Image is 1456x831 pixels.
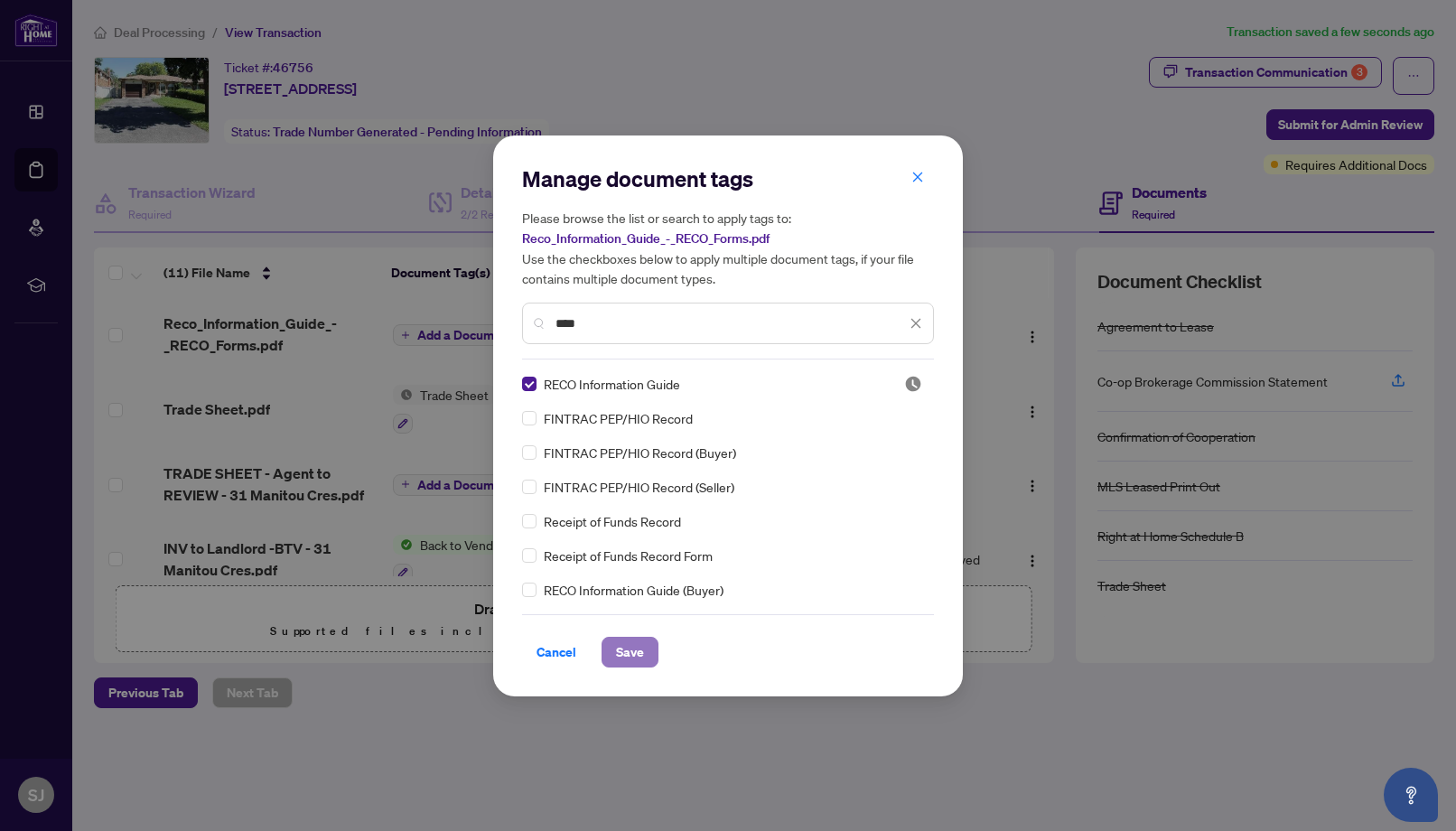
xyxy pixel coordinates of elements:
[616,638,644,667] span: Save
[602,637,658,668] button: Save
[904,375,922,393] img: status
[544,580,723,600] span: RECO Information Guide (Buyer)
[544,546,713,565] span: Receipt of Funds Record Form
[544,511,681,531] span: Receipt of Funds Record
[522,637,591,668] button: Cancel
[544,408,693,428] span: FINTRAC PEP/HIO Record
[1384,768,1438,822] button: Open asap
[544,374,680,394] span: RECO Information Guide
[544,443,736,462] span: FINTRAC PEP/HIO Record (Buyer)
[544,477,734,497] span: FINTRAC PEP/HIO Record (Seller)
[522,208,934,288] h5: Please browse the list or search to apply tags to: Use the checkboxes below to apply multiple doc...
[522,164,934,193] h2: Manage document tags
[904,375,922,393] span: Pending Review
[911,171,924,183] span: close
[910,317,922,330] span: close
[522,230,770,247] span: Reco_Information_Guide_-_RECO_Forms.pdf
[537,638,576,667] span: Cancel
